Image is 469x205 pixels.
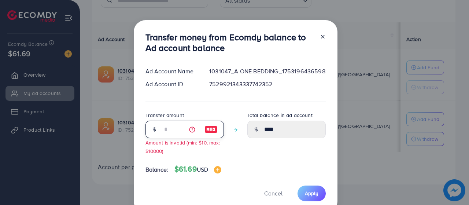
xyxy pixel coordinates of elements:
button: Apply [298,186,326,201]
div: 7529921343337742352 [203,80,331,88]
h3: Transfer money from Ecomdy balance to Ad account balance [145,32,314,53]
span: Apply [305,190,318,197]
img: image [204,125,218,134]
button: Cancel [255,186,292,201]
div: 1031047_A ONE BEDDING_1753196436598 [203,67,331,76]
div: Ad Account ID [140,80,204,88]
span: Cancel [264,189,282,197]
h4: $61.69 [174,165,221,174]
span: Balance: [145,165,169,174]
label: Transfer amount [145,111,184,119]
small: Amount is invalid (min: $10, max: $10000) [145,139,220,154]
label: Total balance in ad account [247,111,313,119]
span: USD [197,165,208,173]
img: image [214,166,221,173]
div: Ad Account Name [140,67,204,76]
